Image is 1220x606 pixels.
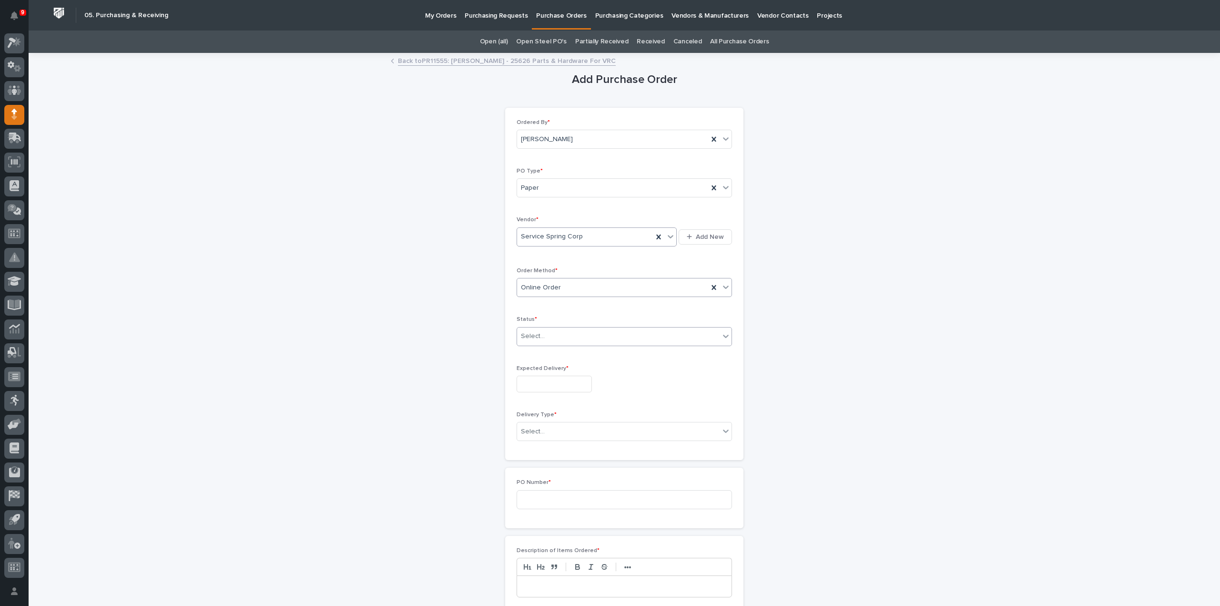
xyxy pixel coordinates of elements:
[516,31,566,53] a: Open Steel PO's
[521,331,545,341] div: Select...
[521,283,561,293] span: Online Order
[12,11,24,27] div: Notifications9
[4,6,24,26] button: Notifications
[673,31,702,53] a: Canceled
[517,217,539,223] span: Vendor
[517,120,550,125] span: Ordered By
[696,233,724,241] span: Add New
[679,229,732,245] button: Add New
[521,427,545,437] div: Select...
[517,366,569,371] span: Expected Delivery
[521,134,573,144] span: [PERSON_NAME]
[621,561,634,573] button: •••
[517,548,600,554] span: Description of Items Ordered
[21,9,24,16] p: 9
[50,4,68,22] img: Workspace Logo
[517,480,551,485] span: PO Number
[521,232,583,242] span: Service Spring Corp
[575,31,628,53] a: Partially Received
[521,183,539,193] span: Paper
[637,31,665,53] a: Received
[710,31,769,53] a: All Purchase Orders
[517,268,558,274] span: Order Method
[84,11,168,20] h2: 05. Purchasing & Receiving
[624,564,631,571] strong: •••
[480,31,508,53] a: Open (all)
[517,168,543,174] span: PO Type
[517,317,537,322] span: Status
[398,55,616,66] a: Back toPR11555: [PERSON_NAME] - 25626 Parts & Hardware For VRC
[517,412,557,418] span: Delivery Type
[505,73,743,87] h1: Add Purchase Order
